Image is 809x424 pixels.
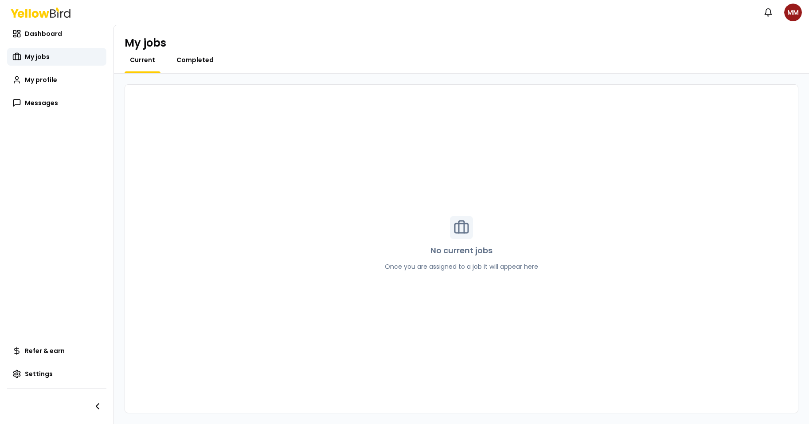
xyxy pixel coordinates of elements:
[171,55,219,64] a: Completed
[7,342,106,360] a: Refer & earn
[25,75,57,84] span: My profile
[176,55,214,64] span: Completed
[25,346,65,355] span: Refer & earn
[130,55,155,64] span: Current
[7,71,106,89] a: My profile
[125,55,160,64] a: Current
[125,36,166,50] h1: My jobs
[7,365,106,383] a: Settings
[25,29,62,38] span: Dashboard
[25,52,50,61] span: My jobs
[25,369,53,378] span: Settings
[784,4,802,21] span: MM
[385,262,538,271] p: Once you are assigned to a job it will appear here
[7,48,106,66] a: My jobs
[7,94,106,112] a: Messages
[430,244,492,257] p: No current jobs
[25,98,58,107] span: Messages
[7,25,106,43] a: Dashboard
